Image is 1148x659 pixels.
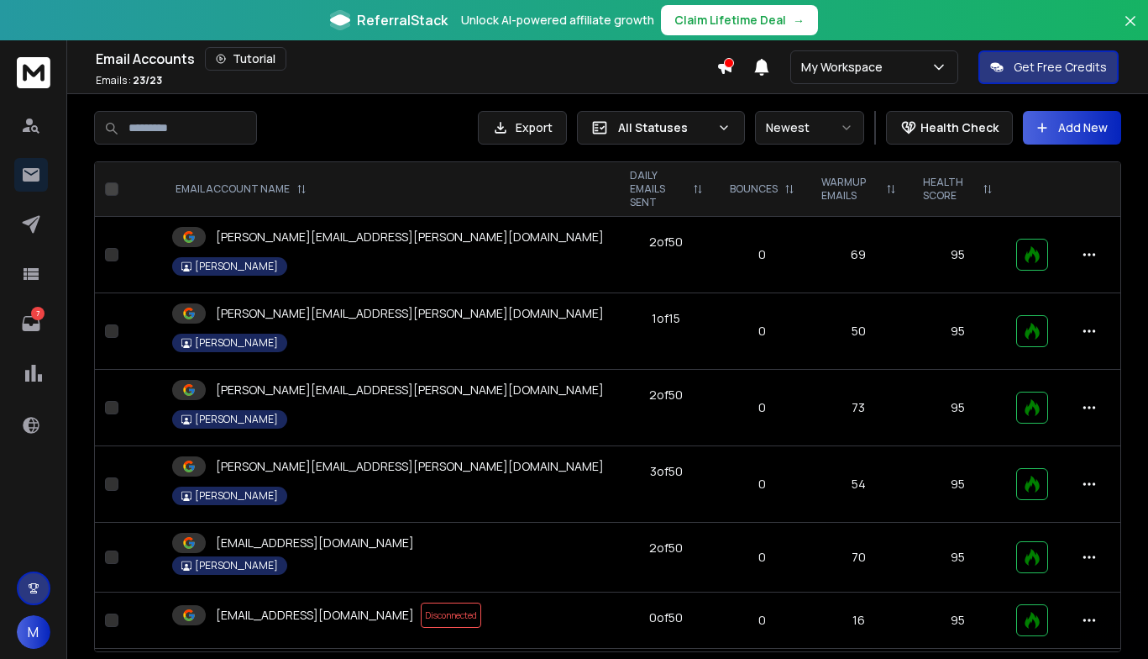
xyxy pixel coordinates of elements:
div: 0 of 50 [649,609,683,626]
td: 95 [909,446,1006,523]
button: Newest [755,111,864,145]
div: 2 of 50 [649,387,683,403]
p: Health Check [920,119,999,136]
p: [PERSON_NAME] [195,559,278,572]
p: WARMUP EMAILS [821,176,879,203]
td: 70 [808,523,909,593]
div: EMAIL ACCOUNT NAME [176,182,307,196]
p: BOUNCES [730,182,778,196]
p: 0 [726,612,798,629]
div: 3 of 50 [650,463,683,480]
p: DAILY EMAILS SENT [630,169,686,209]
div: Email Accounts [96,47,716,71]
span: 23 / 23 [133,73,162,87]
p: [PERSON_NAME] [195,336,278,350]
div: 1 of 15 [652,310,680,327]
button: Health Check [886,111,1013,145]
td: 95 [909,523,1006,593]
p: [PERSON_NAME][EMAIL_ADDRESS][PERSON_NAME][DOMAIN_NAME] [216,382,604,398]
button: Get Free Credits [978,50,1119,84]
a: 7 [14,307,48,340]
iframe: Intercom live chat [1087,601,1127,641]
button: Tutorial [205,47,286,71]
p: 0 [726,549,798,566]
p: My Workspace [801,59,889,76]
button: Claim Lifetime Deal→ [661,5,818,35]
td: 95 [909,217,1006,293]
p: [EMAIL_ADDRESS][DOMAIN_NAME] [216,607,414,624]
p: [PERSON_NAME][EMAIL_ADDRESS][PERSON_NAME][DOMAIN_NAME] [216,229,604,245]
p: All Statuses [618,119,710,136]
td: 95 [909,293,1006,370]
td: 73 [808,370,909,446]
p: 7 [31,307,45,320]
button: Export [478,111,567,145]
span: ReferralStack [357,10,448,30]
button: Close banner [1119,10,1141,50]
td: 69 [808,217,909,293]
div: 2 of 50 [649,234,683,250]
p: Emails : [96,74,162,87]
p: [PERSON_NAME] [195,260,278,273]
button: Add New [1023,111,1121,145]
p: 0 [726,476,798,493]
div: 2 of 50 [649,540,683,556]
p: Unlock AI-powered affiliate growth [461,12,654,29]
p: [PERSON_NAME][EMAIL_ADDRESS][PERSON_NAME][DOMAIN_NAME] [216,458,604,475]
td: 54 [808,446,909,523]
p: 0 [726,399,798,416]
p: 0 [726,246,798,263]
button: M [17,615,50,649]
p: [PERSON_NAME] [195,413,278,426]
span: → [793,12,805,29]
p: [EMAIL_ADDRESS][DOMAIN_NAME] [216,535,414,551]
span: Disconnected [421,603,481,628]
p: 0 [726,323,798,340]
p: [PERSON_NAME] [195,489,278,503]
td: 50 [808,293,909,370]
p: Get Free Credits [1014,59,1107,76]
p: HEALTH SCORE [923,176,976,203]
td: 95 [909,593,1006,649]
td: 95 [909,370,1006,446]
p: [PERSON_NAME][EMAIL_ADDRESS][PERSON_NAME][DOMAIN_NAME] [216,305,604,322]
td: 16 [808,593,909,649]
